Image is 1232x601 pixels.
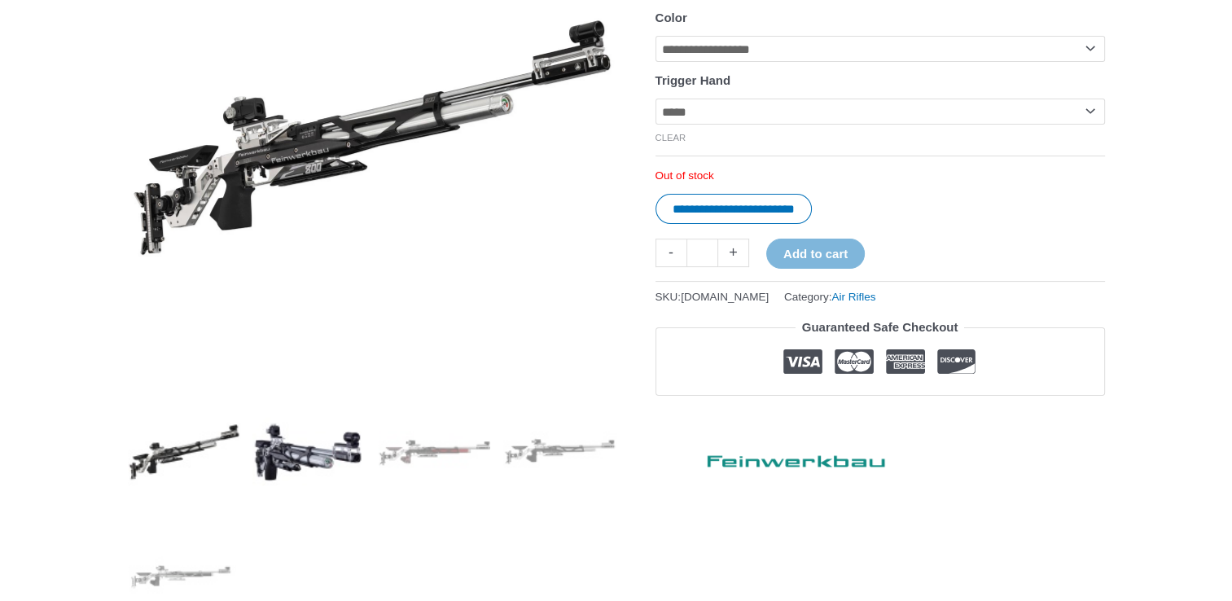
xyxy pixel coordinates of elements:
[766,239,865,269] button: Add to cart
[831,291,875,303] a: Air Rifles
[655,440,900,475] a: Feinwerkbau
[784,287,876,307] span: Category:
[503,395,616,508] img: FWB 800 X - Image 4
[655,287,769,307] span: SKU:
[796,316,965,339] legend: Guaranteed Safe Checkout
[655,169,1105,183] p: Out of stock
[655,408,1105,428] iframe: Customer reviews powered by Trustpilot
[252,395,366,508] img: FWB 800 X - Image 2
[128,395,241,508] img: FWB 800 X
[378,395,491,508] img: FWB 800 X - Image 3
[686,239,718,267] input: Product quantity
[681,291,769,303] span: [DOMAIN_NAME]
[718,239,749,267] a: +
[655,239,686,267] a: -
[655,73,731,87] label: Trigger Hand
[655,11,687,24] label: Color
[655,133,686,143] a: Clear options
